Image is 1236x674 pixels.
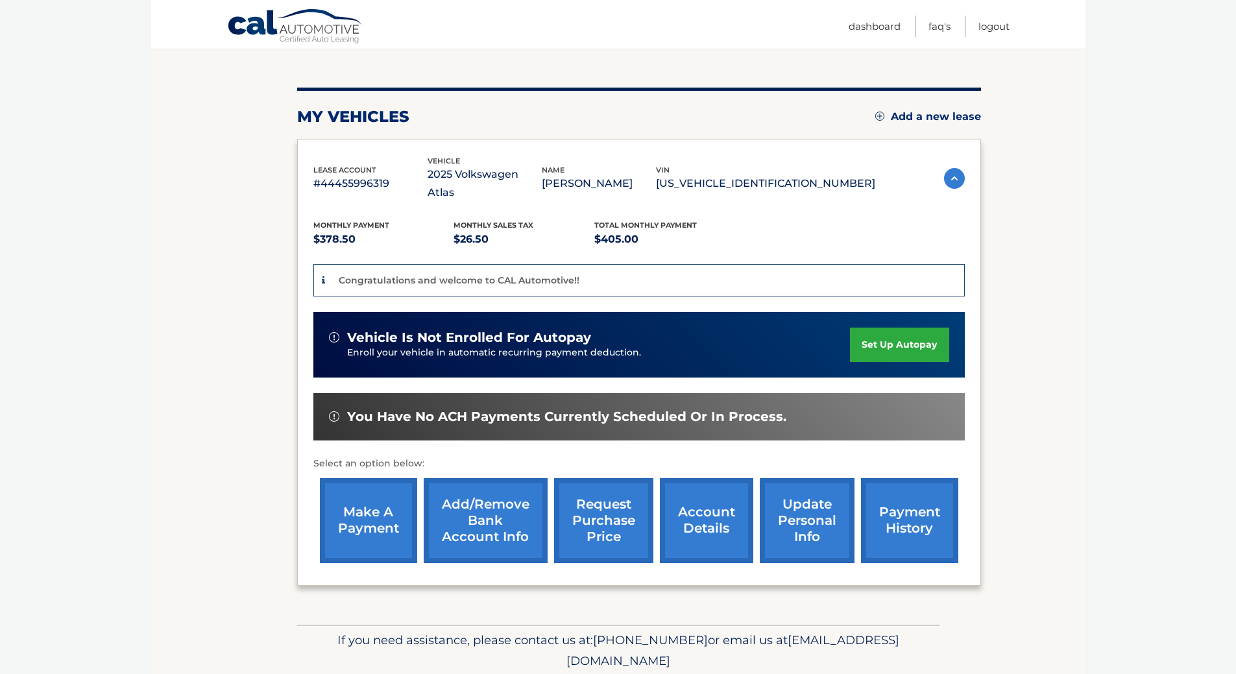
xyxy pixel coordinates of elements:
span: You have no ACH payments currently scheduled or in process. [347,409,786,425]
p: $405.00 [594,230,735,248]
span: vehicle [428,156,460,165]
a: Logout [978,16,1010,37]
img: add.svg [875,112,884,121]
span: name [542,165,564,175]
p: Congratulations and welcome to CAL Automotive!! [339,274,579,286]
span: Total Monthly Payment [594,221,697,230]
span: vehicle is not enrolled for autopay [347,330,591,346]
p: $26.50 [454,230,594,248]
img: alert-white.svg [329,411,339,422]
a: make a payment [320,478,417,563]
img: accordion-active.svg [944,168,965,189]
a: update personal info [760,478,854,563]
a: Add a new lease [875,110,981,123]
span: [PHONE_NUMBER] [593,632,708,647]
p: Enroll your vehicle in automatic recurring payment deduction. [347,346,851,360]
p: Select an option below: [313,456,965,472]
a: Dashboard [849,16,901,37]
p: $378.50 [313,230,454,248]
a: Add/Remove bank account info [424,478,548,563]
img: alert-white.svg [329,332,339,343]
h2: my vehicles [297,107,409,126]
p: [US_VEHICLE_IDENTIFICATION_NUMBER] [656,175,875,193]
p: 2025 Volkswagen Atlas [428,165,542,202]
span: Monthly Payment [313,221,389,230]
span: lease account [313,165,376,175]
a: Cal Automotive [227,8,363,46]
a: set up autopay [850,328,949,362]
p: If you need assistance, please contact us at: or email us at [306,630,931,671]
span: Monthly sales Tax [454,221,533,230]
a: payment history [861,478,958,563]
a: account details [660,478,753,563]
p: #44455996319 [313,175,428,193]
a: FAQ's [928,16,951,37]
span: vin [656,165,670,175]
a: request purchase price [554,478,653,563]
p: [PERSON_NAME] [542,175,656,193]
